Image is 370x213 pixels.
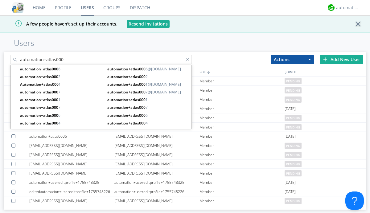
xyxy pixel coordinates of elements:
[199,150,285,159] div: Member
[29,132,114,141] div: automation+atlas0006
[114,169,199,178] div: [EMAIL_ADDRESS][DOMAIN_NAME]
[114,150,199,159] div: [EMAIL_ADDRESS][DOMAIN_NAME]
[199,169,285,178] div: Member
[107,105,146,110] strong: automation+atlas000
[199,104,285,113] div: Member
[107,82,146,87] strong: automation+atlas000
[20,112,103,118] span: 6
[29,187,114,196] div: editedautomation+usereditprofile+1755748226
[20,105,58,110] strong: automation+atlas000
[20,128,103,134] span: 8
[4,160,366,169] a: [EMAIL_ADDRESS][DOMAIN_NAME][EMAIL_ADDRESS][DOMAIN_NAME]Memberpending
[199,132,285,141] div: Member
[4,77,366,86] a: [EMAIL_ADDRESS][DOMAIN_NAME][EMAIL_ADDRESS][DOMAIN_NAME]Memberpending
[285,115,302,121] span: pending
[4,113,366,123] a: [EMAIL_ADDRESS][DOMAIN_NAME][EMAIL_ADDRESS][DOMAIN_NAME]Memberpending
[199,141,285,150] div: Member
[20,120,103,126] span: 4
[271,55,314,64] button: Actions
[20,74,103,80] span: 2
[4,86,366,95] a: [EMAIL_ADDRESS][DOMAIN_NAME][EMAIL_ADDRESS][DOMAIN_NAME]Memberpending
[114,178,199,187] div: automation+usereditprofile+1755748325
[107,120,190,126] span: 4
[20,128,58,133] strong: automation+atlas000
[114,141,199,150] div: [EMAIL_ADDRESS][DOMAIN_NAME]
[29,169,114,178] div: [EMAIL_ADDRESS][DOMAIN_NAME]
[29,178,114,187] div: automation+usereditprofile+1755748325
[10,55,192,64] input: Search users
[199,178,285,187] div: Member
[114,196,199,205] div: [EMAIL_ADDRESS][DOMAIN_NAME]
[107,128,146,133] strong: automation+atlas000
[4,169,366,178] a: [EMAIL_ADDRESS][DOMAIN_NAME][EMAIL_ADDRESS][DOMAIN_NAME]Memberpending
[4,132,366,141] a: automation+atlas0006[EMAIL_ADDRESS][DOMAIN_NAME]Member[DATE]
[323,57,327,61] img: plus.svg
[20,89,103,95] span: 7
[114,132,199,141] div: [EMAIL_ADDRESS][DOMAIN_NAME]
[4,178,366,187] a: automation+usereditprofile+1755748325automation+usereditprofile+1755748325Member[DATE]
[199,160,285,168] div: Member
[107,89,190,95] span: 7@[DOMAIN_NAME]
[107,66,146,72] strong: automation+atlas000
[20,66,58,72] strong: automation+atlas000
[285,161,302,167] span: pending
[5,21,117,27] span: A few people haven't set up their accounts.
[4,141,366,150] a: [EMAIL_ADDRESS][DOMAIN_NAME][EMAIL_ADDRESS][DOMAIN_NAME]Memberpending
[4,150,366,160] a: [EMAIL_ADDRESS][DOMAIN_NAME][EMAIL_ADDRESS][DOMAIN_NAME]Memberpending
[20,120,58,126] strong: automation+atlas000
[20,97,58,102] strong: automation+atlas000
[107,120,146,126] strong: automation+atlas000
[20,105,103,110] span: 7
[107,128,190,134] span: 8
[12,2,23,13] img: cddb5a64eb264b2086981ab96f4c1ba7
[285,104,296,113] span: [DATE]
[285,124,302,130] span: pending
[114,160,199,168] div: [EMAIL_ADDRESS][DOMAIN_NAME]
[107,74,146,79] strong: automation+atlas000
[285,178,296,187] span: [DATE]
[20,97,103,103] span: 1
[20,113,58,118] strong: automation+atlas000
[107,113,146,118] strong: automation+atlas000
[29,196,114,205] div: [EMAIL_ADDRESS][DOMAIN_NAME]
[29,150,114,159] div: [EMAIL_ADDRESS][DOMAIN_NAME]
[107,66,190,72] span: 6@[DOMAIN_NAME]
[127,20,170,28] button: Resend Invitations
[20,89,58,95] strong: automation+atlas000
[107,112,190,118] span: 6
[199,196,285,205] div: Member
[107,105,190,110] span: 7
[199,77,285,85] div: Member
[320,55,363,64] div: Add New User
[20,82,59,87] strong: Automation+atlas000
[285,97,302,103] span: pending
[285,143,302,149] span: pending
[107,97,146,102] strong: automation+atlas000
[199,123,285,132] div: Member
[328,4,335,11] img: d2d01cd9b4174d08988066c6d424eccd
[285,78,302,84] span: pending
[4,187,366,196] a: editedautomation+usereditprofile+1755748226automation+usereditprofile+1755748226Member[DATE]
[285,152,302,158] span: pending
[284,67,370,76] div: JOINED
[336,5,359,11] div: automation+atlas
[285,87,302,93] span: pending
[20,81,103,87] span: 1
[114,187,199,196] div: automation+usereditprofile+1755748226
[199,113,285,122] div: Member
[199,187,285,196] div: Member
[199,86,285,95] div: Member
[20,74,58,79] strong: automation+atlas000
[4,104,366,113] a: automation+atlastest4040392479automation+atlastest4040392479Member[DATE]
[198,67,284,76] div: ROLE
[29,160,114,168] div: [EMAIL_ADDRESS][DOMAIN_NAME]
[4,196,366,206] a: [EMAIL_ADDRESS][DOMAIN_NAME][EMAIL_ADDRESS][DOMAIN_NAME]Memberpending
[285,198,302,204] span: pending
[199,95,285,104] div: Member
[4,95,366,104] a: [EMAIL_ADDRESS][DOMAIN_NAME][EMAIL_ADDRESS][DOMAIN_NAME]Memberpending
[4,123,366,132] a: [EMAIL_ADDRESS][DOMAIN_NAME][EMAIL_ADDRESS][DOMAIN_NAME]Memberpending
[285,170,302,176] span: pending
[107,89,146,95] strong: automation+atlas000
[345,191,364,210] iframe: Toggle Customer Support
[285,132,296,141] span: [DATE]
